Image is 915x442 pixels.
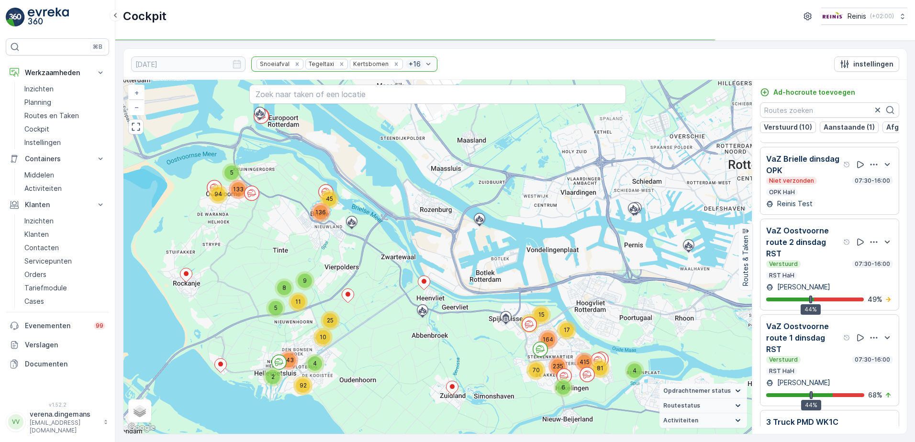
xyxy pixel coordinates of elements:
a: Uitzoomen [129,100,144,114]
div: 25 [321,311,340,330]
div: help tooltippictogram [843,238,851,246]
span: 70 [533,366,540,374]
p: Routes & Taken [741,235,750,286]
span: − [134,103,139,111]
div: 4 [305,354,324,373]
span: 94 [214,190,222,198]
div: 5 [266,298,285,318]
img: Google [126,421,157,434]
a: Instellingen [21,136,109,149]
div: 15 [532,305,551,324]
a: Evenementen99 [6,316,109,335]
span: Activiteiten [663,417,698,424]
p: Evenementen [25,321,88,331]
p: Contacten [24,243,59,253]
span: Routestatus [663,402,700,409]
div: 164 [538,330,558,349]
div: 70 [526,361,546,380]
div: 10 [313,328,333,347]
a: Verslagen [6,335,109,354]
a: Cases [21,295,109,308]
p: Klanten [25,200,90,210]
a: Documenten [6,354,109,374]
span: 92 [300,382,307,389]
a: In zoomen [129,86,144,100]
p: Orders [24,270,46,279]
span: 8 [282,284,286,291]
p: instellingen [853,59,893,69]
button: Aanstaande (1) [820,122,879,133]
div: 5 [222,163,241,182]
p: RST HaH [768,272,795,279]
span: 2 [271,373,275,380]
div: 17 [557,320,576,340]
div: 4 [625,361,644,380]
div: 8 [275,278,294,298]
span: 415 [580,358,590,365]
p: Cockpit [123,9,167,24]
div: 2 [263,367,282,387]
p: Servicepunten [24,256,72,266]
p: Verstuurd (10) [764,122,812,132]
p: Inzichten [24,216,54,226]
span: v 1.52.2 [6,402,109,408]
a: Activiteiten [21,182,109,195]
img: Reinis-Logo-Vrijstaand_Tekengebied-1-copy2_aBO4n7j.png [821,11,844,22]
span: 15 [538,311,545,318]
button: Containers [6,149,109,168]
p: 68 % [868,390,882,400]
span: 5 [230,169,234,176]
p: Cases [24,297,44,306]
a: Inzichten [21,82,109,96]
div: 9 [295,271,314,290]
span: 10 [320,333,326,341]
p: Klanten [24,230,49,239]
img: logo_light-DOdMpM7g.png [28,8,69,27]
span: 25 [327,317,334,324]
span: 6 [561,384,565,391]
a: Dit gebied openen in Google Maps (er wordt een nieuw venster geopend) [126,421,157,434]
p: Instellingen [24,138,61,147]
a: Ad-hocroute toevoegen [760,88,855,97]
input: dd/mm/yyyy [131,56,245,72]
div: 81 [591,359,610,378]
a: Cockpit [21,122,109,136]
p: Verslagen [25,340,105,350]
a: Contacten [21,241,109,254]
span: 81 [597,365,603,372]
p: VaZ Oostvoorne route 2 dinsdag RST [766,225,841,259]
span: 17 [564,326,570,333]
summary: Routestatus [659,398,747,413]
span: 4 [633,367,636,374]
div: 136 [311,203,330,222]
p: Niet verzonden [768,177,815,185]
p: Containers [25,154,90,164]
div: 415 [575,353,594,372]
p: Reinis [848,11,866,21]
span: Opdrachtnemer status [663,387,731,395]
p: Routes en Taken [24,111,79,121]
p: 07:30-16:00 [854,177,891,185]
p: 49 % [868,295,882,304]
a: Orders [21,268,109,281]
p: 99 [96,322,103,330]
a: Routes en Taken [21,109,109,122]
p: ( +02:00 ) [870,12,894,20]
p: Middelen [24,170,54,180]
p: Verstuurd [768,260,799,268]
div: help tooltippictogram [843,161,851,168]
p: [PERSON_NAME] [775,282,830,292]
span: + [134,88,139,97]
div: 92 [293,376,312,395]
p: Verstuurd [768,356,799,364]
span: 164 [543,336,553,343]
p: 07:30-16:00 [854,260,891,268]
span: 143 [283,356,294,364]
div: VV [8,414,23,430]
div: 133 [229,180,248,199]
span: 45 [326,195,333,202]
summary: Opdrachtnemer status [659,384,747,398]
button: instellingen [834,56,899,72]
div: 45 [320,189,339,209]
p: Ad-hocroute toevoegen [773,88,855,97]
